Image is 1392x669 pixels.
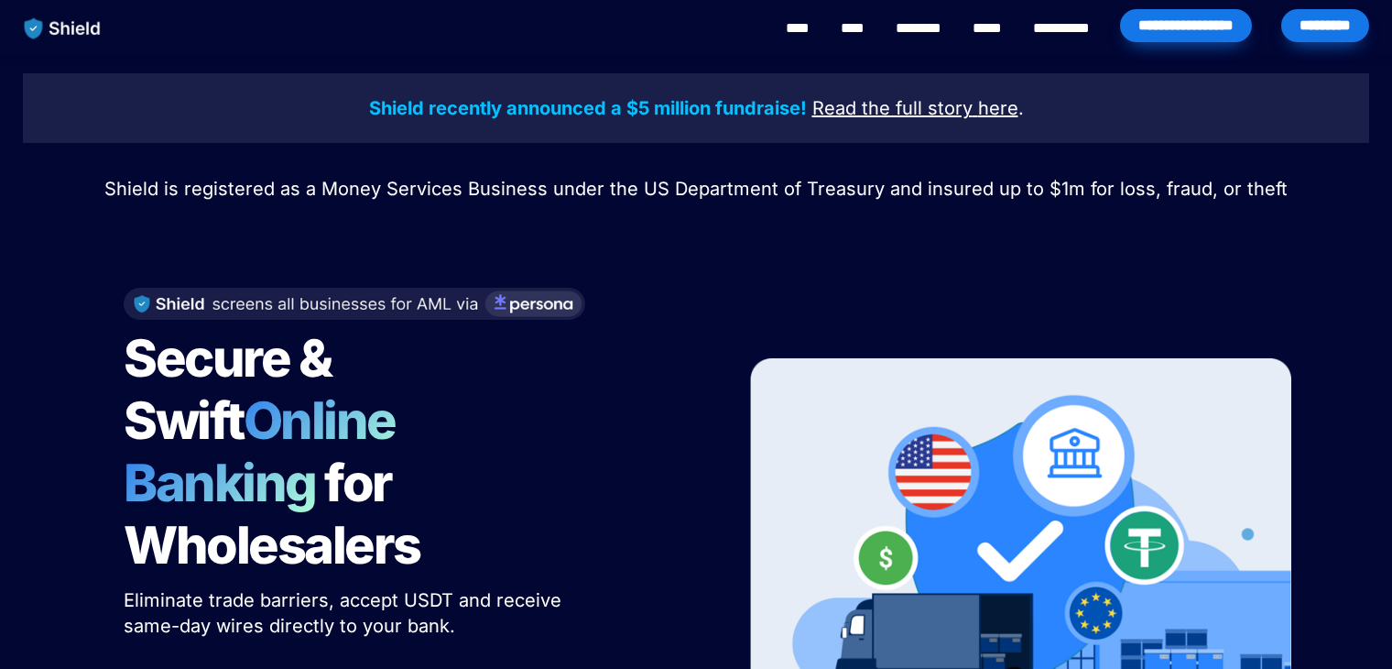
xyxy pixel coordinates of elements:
span: Eliminate trade barriers, accept USDT and receive same-day wires directly to your bank. [124,589,567,637]
span: Shield is registered as a Money Services Business under the US Department of Treasury and insured... [104,178,1288,200]
strong: Shield recently announced a $5 million fundraise! [369,97,807,119]
u: here [978,97,1018,119]
u: Read the full story [812,97,973,119]
a: Read the full story [812,100,973,118]
a: here [978,100,1018,118]
span: Secure & Swift [124,327,340,452]
span: Online Banking [124,389,414,514]
img: website logo [16,9,110,48]
span: . [1018,97,1024,119]
span: for Wholesalers [124,452,420,576]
